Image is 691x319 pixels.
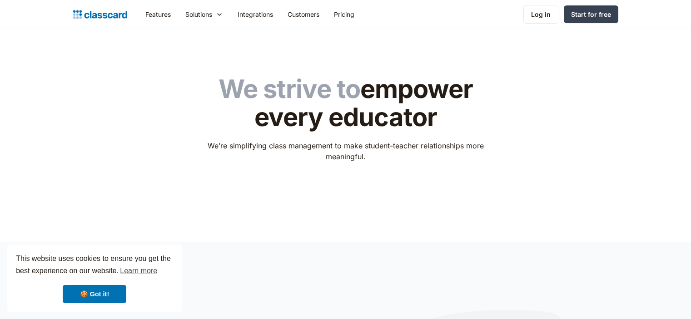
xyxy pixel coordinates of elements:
a: Customers [280,4,327,25]
a: dismiss cookie message [63,285,126,303]
div: Solutions [185,10,212,19]
a: Features [138,4,178,25]
h1: empower every educator [201,75,490,131]
a: Pricing [327,4,362,25]
div: Solutions [178,4,230,25]
div: cookieconsent [7,245,182,312]
a: home [73,8,127,21]
span: This website uses cookies to ensure you get the best experience on our website. [16,253,173,278]
span: We strive to [219,74,360,104]
div: Start for free [571,10,611,19]
a: Log in [523,5,558,24]
a: learn more about cookies [119,264,159,278]
p: We’re simplifying class management to make student-teacher relationships more meaningful. [201,140,490,162]
a: Start for free [564,5,618,23]
a: Integrations [230,4,280,25]
div: Log in [531,10,551,19]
